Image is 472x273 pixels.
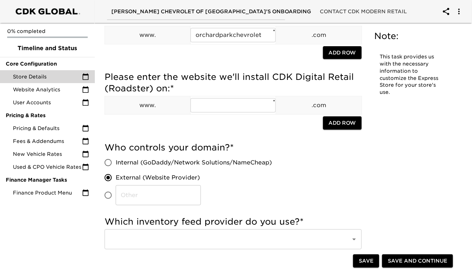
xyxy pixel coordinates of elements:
span: Save and Continue [388,257,447,265]
button: Add Row [323,116,362,130]
button: account of current user [451,3,468,20]
button: account of current user [438,3,455,20]
span: Pricing & Rates [6,112,89,119]
h5: Note: [375,30,452,42]
span: External (Website Provider) [116,173,200,182]
p: .com [276,101,361,110]
span: Website Analytics [13,86,82,93]
span: Finance Product Menu [13,189,82,196]
button: Add Row [323,46,362,59]
button: Open [349,234,359,244]
input: Other [116,185,201,205]
span: Add Row [329,48,356,57]
span: Timeline and Status [6,44,89,53]
span: Internal (GoDaddy/Network Solutions/NameCheap) [116,158,272,167]
span: Core Configuration [6,60,89,67]
span: Save [359,257,374,265]
p: This task provides us with the necessary information to customize the Express Store for your stor... [380,53,446,96]
span: New Vehicle Rates [13,150,82,158]
h5: Which inventory feed provider do you use? [105,216,362,227]
p: .com [276,31,361,39]
span: Store Details [13,73,82,80]
button: Save [353,254,379,268]
span: Pricing & Defaults [13,125,82,132]
p: www. [105,101,190,110]
span: Fees & Addendums [13,138,82,145]
p: www. [105,31,190,39]
span: [PERSON_NAME] Chevrolet of [GEOGRAPHIC_DATA]'s Onboarding [111,7,311,16]
button: Save and Continue [382,254,453,268]
span: Used & CPO Vehicle Rates [13,163,82,171]
span: User Accounts [13,99,82,106]
p: 0% completed [7,28,88,35]
span: Contact CDK Modern Retail [320,7,407,16]
span: Add Row [329,119,356,128]
h5: Please enter the website we'll install CDK Digital Retail (Roadster) on: [105,71,362,94]
h5: Who controls your domain? [105,142,362,153]
span: Finance Manager Tasks [6,176,89,183]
